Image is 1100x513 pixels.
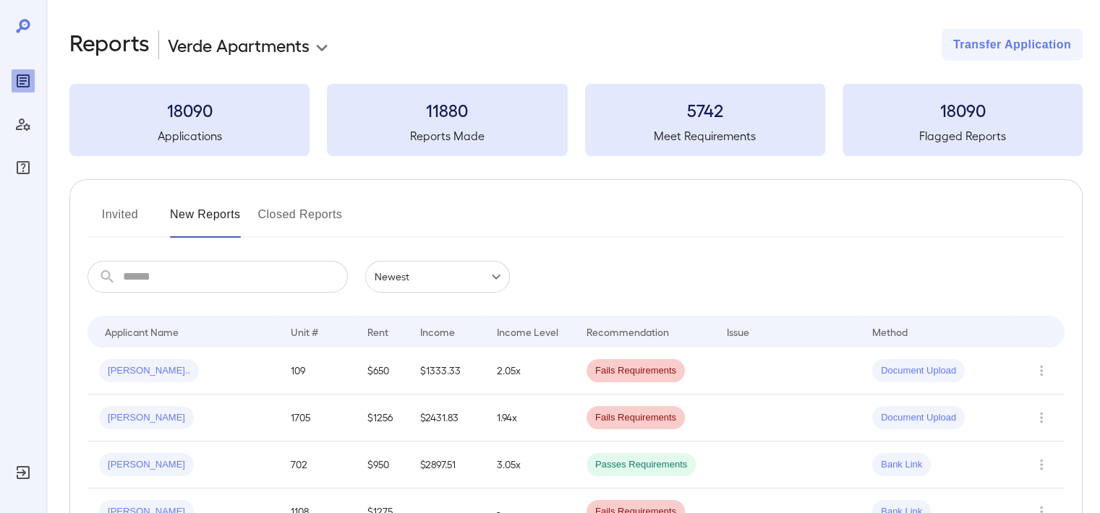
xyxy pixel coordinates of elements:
[356,348,409,395] td: $650
[99,458,194,472] span: [PERSON_NAME]
[843,98,1083,121] h3: 18090
[872,411,965,425] span: Document Upload
[872,364,965,378] span: Document Upload
[69,98,310,121] h3: 18090
[587,323,669,340] div: Recommendation
[587,364,685,378] span: Fails Requirements
[69,127,310,145] h5: Applications
[409,348,485,395] td: $1333.33
[327,98,567,121] h3: 11880
[727,323,750,340] div: Issue
[69,29,150,61] h2: Reports
[942,29,1083,61] button: Transfer Application
[99,364,199,378] span: [PERSON_NAME]..
[409,395,485,441] td: $2431.83
[365,261,510,293] div: Newest
[843,127,1083,145] h5: Flagged Reports
[1030,453,1053,476] button: Row Actions
[105,323,179,340] div: Applicant Name
[12,69,35,92] div: Reports
[12,156,35,179] div: FAQ
[327,127,567,145] h5: Reports Made
[279,441,356,488] td: 702
[168,33,310,56] p: Verde Apartments
[356,441,409,488] td: $950
[356,395,409,441] td: $1256
[485,395,575,441] td: 1.94x
[12,113,35,136] div: Manage Users
[99,411,194,425] span: [PERSON_NAME]
[88,203,153,238] button: Invited
[12,461,35,484] div: Log Out
[279,395,356,441] td: 1705
[409,441,485,488] td: $2897.51
[1030,359,1053,382] button: Row Actions
[170,203,241,238] button: New Reports
[485,441,575,488] td: 3.05x
[1030,406,1053,429] button: Row Actions
[279,348,356,395] td: 109
[420,323,455,340] div: Income
[587,411,685,425] span: Fails Requirements
[872,458,931,472] span: Bank Link
[497,323,558,340] div: Income Level
[291,323,318,340] div: Unit #
[872,323,908,340] div: Method
[367,323,391,340] div: Rent
[585,98,825,121] h3: 5742
[585,127,825,145] h5: Meet Requirements
[485,348,575,395] td: 2.05x
[258,203,343,238] button: Closed Reports
[587,458,696,472] span: Passes Requirements
[69,84,1083,156] summary: 18090Applications11880Reports Made5742Meet Requirements18090Flagged Reports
